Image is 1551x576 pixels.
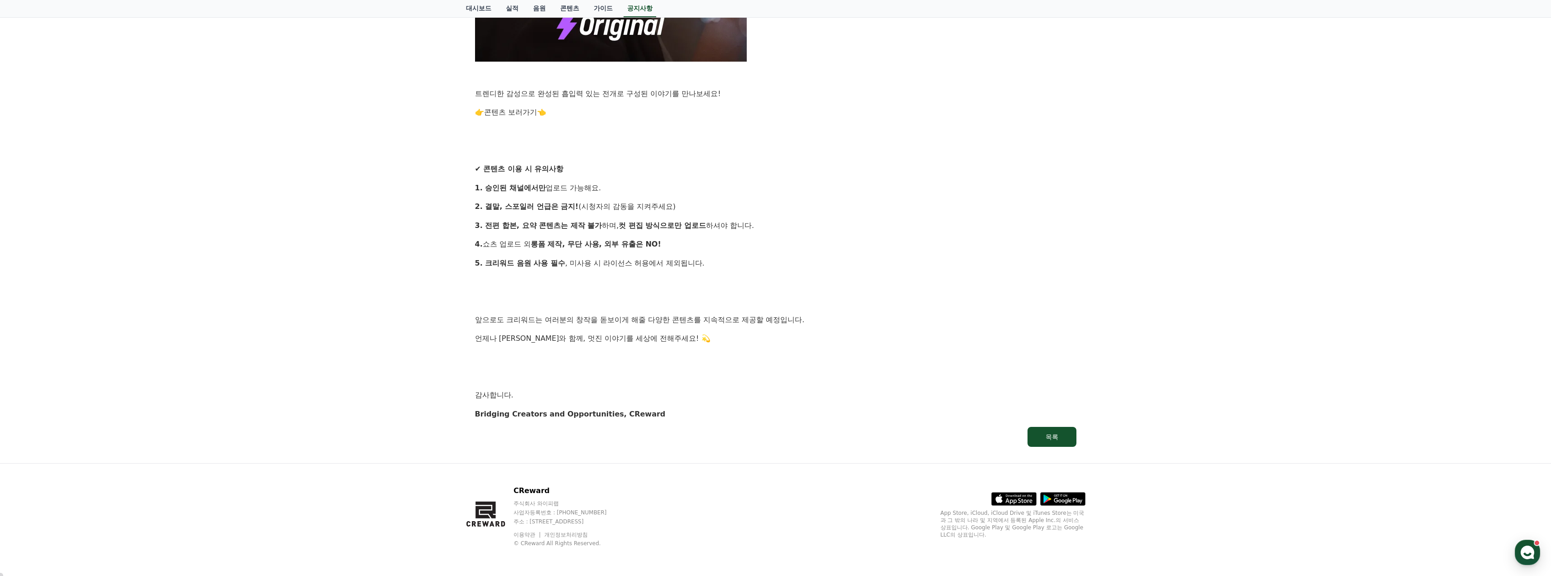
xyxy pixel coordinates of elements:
[475,220,1076,232] p: 하며, 하셔야 합니다.
[475,427,1076,447] a: 목록
[514,485,624,496] p: CReward
[475,202,579,211] strong: 2. 결말, 스포일러 언급은 금지!
[475,410,666,418] strong: Bridging Creators and Opportunities, CReward
[475,184,546,192] strong: 1. 승인된 채널에서만
[514,509,624,516] p: 사업자등록번호 : [PHONE_NUMBER]
[475,389,1076,401] p: 감사합니다.
[475,257,1076,269] p: , 미사용 시 라이선스 허용에서 제외됩니다.
[60,287,117,310] a: 대화
[475,182,1076,194] p: 업로드 가능해요.
[514,532,542,538] a: 이용약관
[475,221,602,230] strong: 3. 전편 합본, 요약 콘텐츠는 제작 불가
[1028,427,1076,447] button: 목록
[941,509,1085,538] p: App Store, iCloud, iCloud Drive 및 iTunes Store는 미국과 그 밖의 나라 및 지역에서 등록된 Apple Inc.의 서비스 상표입니다. Goo...
[140,301,151,308] span: 설정
[475,333,1076,344] p: 언제나 [PERSON_NAME]와 함께, 멋진 이야기를 세상에 전해주세요! 💫
[83,301,94,309] span: 대화
[484,108,537,116] a: 콘텐츠 보러가기
[475,314,1076,326] p: 앞으로도 크리워드는 여러분의 창작을 돋보이게 해줄 다양한 콘텐츠를 지속적으로 제공할 예정입니다.
[475,201,1076,213] p: (시청자의 감동을 지켜주세요)
[475,240,483,248] strong: 4.
[514,500,624,507] p: 주식회사 와이피랩
[544,532,588,538] a: 개인정보처리방침
[514,540,624,547] p: © CReward All Rights Reserved.
[475,165,564,173] strong: ✔ 콘텐츠 이용 시 유의사항
[531,240,661,248] strong: 롱폼 제작, 무단 사용, 외부 유출은 NO!
[3,287,60,310] a: 홈
[29,301,34,308] span: 홈
[514,518,624,525] p: 주소 : [STREET_ADDRESS]
[475,259,566,267] strong: 5. 크리워드 음원 사용 필수
[1046,432,1058,441] div: 목록
[475,238,1076,250] p: 쇼츠 업로드 외
[475,106,1076,118] p: 👉 👈
[475,88,1076,100] p: 트렌디한 감성으로 완성된 흡입력 있는 전개로 구성된 이야기를 만나보세요!
[117,287,174,310] a: 설정
[619,221,706,230] strong: 컷 편집 방식으로만 업로드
